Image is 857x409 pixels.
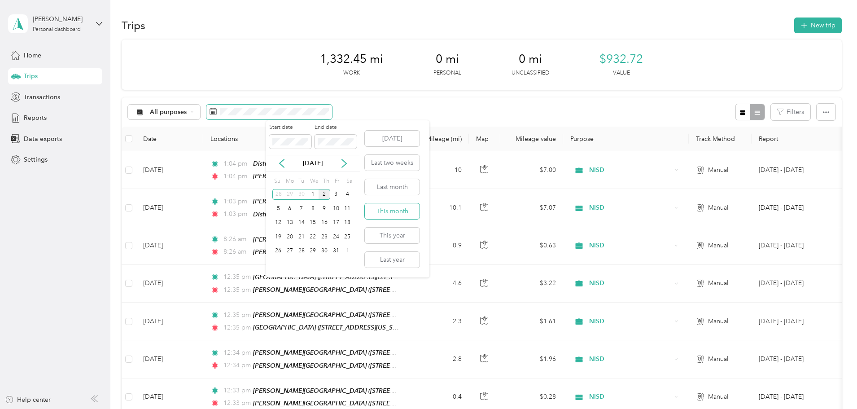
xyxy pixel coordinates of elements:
[294,158,332,168] p: [DATE]
[365,179,420,195] button: Last month
[307,203,319,214] div: 8
[708,241,728,251] span: Manual
[253,311,460,319] span: [PERSON_NAME][GEOGRAPHIC_DATA] ([STREET_ADDRESS][US_STATE])
[330,203,342,214] div: 10
[136,189,203,227] td: [DATE]
[253,211,453,218] span: Distribution Center ([STREET_ADDRESS][PERSON_NAME][US_STATE])
[365,228,420,243] button: This year
[307,189,319,200] div: 1
[500,151,563,189] td: $7.00
[223,310,249,320] span: 12:35 pm
[223,323,249,333] span: 12:35 pm
[253,349,460,356] span: [PERSON_NAME][GEOGRAPHIC_DATA] ([STREET_ADDRESS][US_STATE])
[272,246,284,257] div: 26
[365,131,420,146] button: [DATE]
[253,236,460,243] span: [PERSON_NAME][GEOGRAPHIC_DATA] ([STREET_ADDRESS][US_STATE])
[752,189,833,227] td: Sep 1 - 30, 2025
[342,203,354,214] div: 11
[223,398,249,408] span: 12:33 pm
[330,246,342,257] div: 31
[689,127,752,151] th: Track Method
[296,231,307,242] div: 21
[519,52,542,66] span: 0 mi
[563,127,689,151] th: Purpose
[253,248,460,256] span: [PERSON_NAME][GEOGRAPHIC_DATA] ([STREET_ADDRESS][US_STATE])
[122,21,145,30] h1: Trips
[330,189,342,200] div: 3
[136,340,203,378] td: [DATE]
[410,189,469,227] td: 10.1
[322,175,330,187] div: Th
[297,175,306,187] div: Tu
[589,392,671,402] span: NISD
[284,189,296,200] div: 29
[253,286,460,294] span: [PERSON_NAME][GEOGRAPHIC_DATA] ([STREET_ADDRESS][US_STATE])
[315,123,357,132] label: End date
[410,340,469,378] td: 2.8
[589,317,671,326] span: NISD
[307,246,319,257] div: 29
[223,386,249,396] span: 12:33 pm
[500,127,563,151] th: Mileage value
[150,109,187,115] span: All purposes
[223,348,249,358] span: 12:34 pm
[613,69,630,77] p: Value
[365,203,420,219] button: This month
[589,354,671,364] span: NISD
[223,209,249,219] span: 1:03 pm
[203,127,410,151] th: Locations
[308,175,319,187] div: We
[708,354,728,364] span: Manual
[500,340,563,378] td: $1.96
[589,278,671,288] span: NISD
[410,127,469,151] th: Mileage (mi)
[807,359,857,409] iframe: Everlance-gr Chat Button Frame
[342,189,354,200] div: 4
[343,69,360,77] p: Work
[589,241,671,251] span: NISD
[307,217,319,229] div: 15
[24,155,48,164] span: Settings
[253,324,409,331] span: [GEOGRAPHIC_DATA] ([STREET_ADDRESS][US_STATE])
[33,14,89,24] div: [PERSON_NAME]
[365,155,420,171] button: Last two weeks
[319,189,330,200] div: 2
[284,231,296,242] div: 20
[345,175,353,187] div: Sa
[223,159,249,169] span: 1:04 pm
[223,272,249,282] span: 12:35 pm
[296,246,307,257] div: 28
[253,387,460,395] span: [PERSON_NAME][GEOGRAPHIC_DATA] ([STREET_ADDRESS][US_STATE])
[319,217,330,229] div: 16
[794,18,842,33] button: New trip
[589,203,671,213] span: NISD
[436,52,459,66] span: 0 mi
[253,198,460,205] span: [PERSON_NAME][GEOGRAPHIC_DATA] ([STREET_ADDRESS][US_STATE])
[342,246,354,257] div: 1
[333,175,342,187] div: Fr
[319,203,330,214] div: 9
[24,51,41,60] span: Home
[269,123,311,132] label: Start date
[253,273,409,281] span: [GEOGRAPHIC_DATA] ([STREET_ADDRESS][US_STATE])
[512,69,549,77] p: Unclassified
[136,151,203,189] td: [DATE]
[500,265,563,303] td: $3.22
[365,252,420,268] button: Last year
[330,231,342,242] div: 24
[708,203,728,213] span: Manual
[469,127,500,151] th: Map
[752,127,833,151] th: Report
[24,134,62,144] span: Data exports
[284,175,294,187] div: Mo
[771,104,810,120] button: Filters
[223,247,249,257] span: 8:26 am
[752,265,833,303] td: Sep 1 - 30, 2025
[223,234,249,244] span: 8:26 am
[708,278,728,288] span: Manual
[296,217,307,229] div: 14
[223,361,249,370] span: 12:34 pm
[33,27,81,32] div: Personal dashboard
[136,303,203,340] td: [DATE]
[223,285,249,295] span: 12:35 pm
